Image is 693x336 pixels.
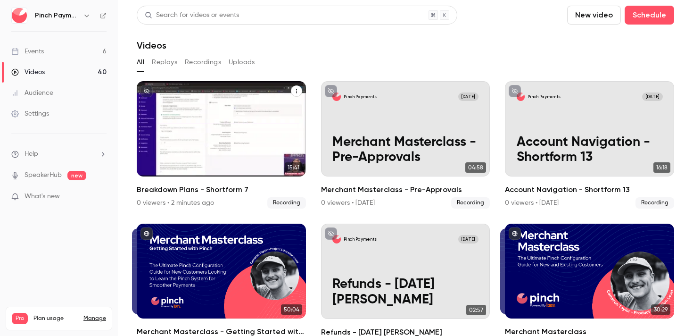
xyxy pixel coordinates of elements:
[137,6,674,330] section: Videos
[140,85,153,97] button: unpublished
[35,11,79,20] h6: Pinch Payments
[83,315,106,322] a: Manage
[505,81,674,209] a: Account Navigation - Shortform 13Pinch Payments[DATE]Account Navigation - Shortform 1316:18Accoun...
[653,162,670,173] span: 16:18
[137,40,166,51] h1: Videos
[651,304,670,315] span: 30:29
[344,236,377,242] p: Pinch Payments
[509,85,521,97] button: unpublished
[458,235,479,244] span: [DATE]
[11,149,107,159] li: help-dropdown-opener
[25,149,38,159] span: Help
[137,198,214,208] div: 0 viewers • 2 minutes ago
[137,55,144,70] button: All
[12,313,28,324] span: Pro
[145,10,239,20] div: Search for videos or events
[321,81,490,209] li: Merchant Masterclass - Pre-Approvals
[509,227,521,240] button: published
[344,94,377,100] p: Pinch Payments
[321,198,375,208] div: 0 viewers • [DATE]
[11,88,53,98] div: Audience
[635,197,674,209] span: Recording
[281,304,302,315] span: 50:04
[567,6,621,25] button: New video
[137,81,306,209] li: Breakdown Plans - Shortform 7
[466,305,486,315] span: 02:57
[458,92,479,101] span: [DATE]
[95,193,107,201] iframe: Noticeable Trigger
[185,55,221,70] button: Recordings
[325,227,337,240] button: unpublished
[505,198,559,208] div: 0 viewers • [DATE]
[321,81,490,209] a: Merchant Masterclass - Pre-ApprovalsPinch Payments[DATE]Merchant Masterclass - Pre-Approvals04:58...
[642,92,663,101] span: [DATE]
[11,47,44,56] div: Events
[332,134,478,165] p: Merchant Masterclass - Pre-Approvals
[267,197,306,209] span: Recording
[528,94,561,100] p: Pinch Payments
[11,109,49,118] div: Settings
[332,277,478,307] p: Refunds - [DATE] [PERSON_NAME]
[325,85,337,97] button: unpublished
[67,171,86,180] span: new
[321,184,490,195] h2: Merchant Masterclass - Pre-Approvals
[505,184,674,195] h2: Account Navigation - Shortform 13
[517,134,663,165] p: Account Navigation - Shortform 13
[451,197,490,209] span: Recording
[625,6,674,25] button: Schedule
[137,184,306,195] h2: Breakdown Plans - Shortform 7
[25,170,62,180] a: SpeakerHub
[152,55,177,70] button: Replays
[505,81,674,209] li: Account Navigation - Shortform 13
[25,192,60,202] span: What's new
[12,8,27,23] img: Pinch Payments
[33,315,78,322] span: Plan usage
[137,81,306,209] a: 15:41Breakdown Plans - Shortform 70 viewers • 2 minutes agoRecording
[140,227,153,240] button: published
[229,55,255,70] button: Uploads
[11,67,45,77] div: Videos
[285,162,302,173] span: 15:41
[465,162,486,173] span: 04:58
